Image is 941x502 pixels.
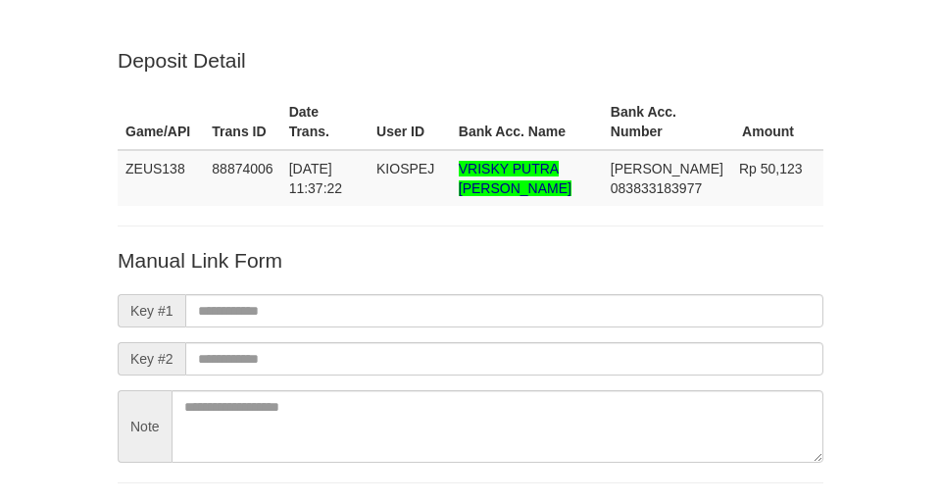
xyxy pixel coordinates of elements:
td: ZEUS138 [118,150,204,206]
th: User ID [369,94,451,150]
th: Game/API [118,94,204,150]
span: Rp 50,123 [739,161,803,176]
p: Manual Link Form [118,246,823,275]
th: Bank Acc. Name [451,94,603,150]
span: Key #2 [118,342,185,376]
td: 88874006 [204,150,280,206]
span: Nama rekening >18 huruf, harap diedit [459,161,571,196]
p: Deposit Detail [118,46,823,75]
span: Key #1 [118,294,185,327]
th: Bank Acc. Number [603,94,731,150]
th: Amount [731,94,823,150]
span: [DATE] 11:37:22 [289,161,343,196]
span: KIOSPEJ [376,161,434,176]
span: Copy 083833183977 to clipboard [611,180,702,196]
span: Note [118,390,172,463]
th: Date Trans. [281,94,369,150]
th: Trans ID [204,94,280,150]
span: [PERSON_NAME] [611,161,723,176]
